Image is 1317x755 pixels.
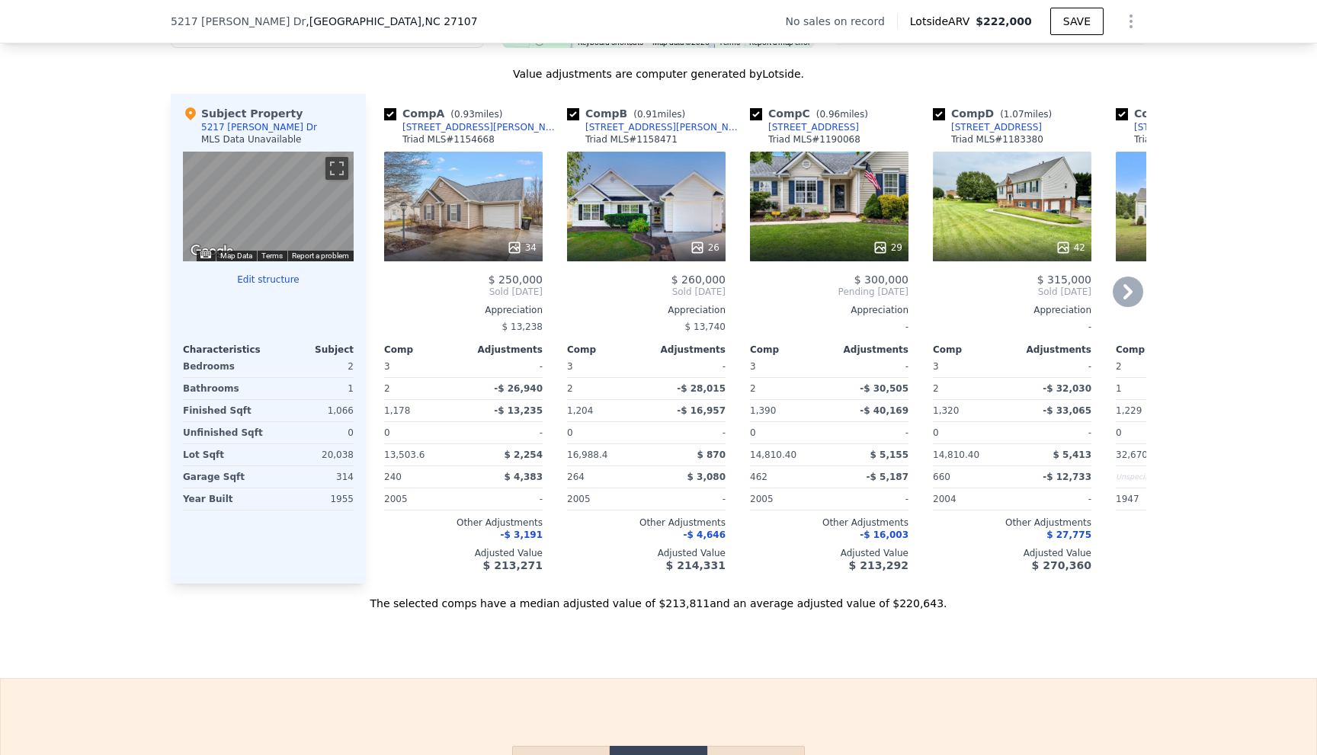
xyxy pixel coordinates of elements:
[421,15,478,27] span: , NC 27107
[1116,304,1274,316] div: Appreciation
[292,251,349,260] a: Report a problem
[685,322,726,332] span: $ 13,740
[384,405,410,416] span: 1,178
[666,559,726,571] span: $ 214,331
[750,405,776,416] span: 1,390
[187,242,237,261] a: Open this area in Google Maps (opens a new window)
[501,529,543,540] span: -$ 3,191
[325,157,348,180] button: Toggle fullscreen view
[201,121,317,133] div: 5217 [PERSON_NAME] Dr
[567,121,744,133] a: [STREET_ADDRESS][PERSON_NAME]
[951,133,1043,146] div: Triad MLS # 1183380
[750,488,826,510] div: 2005
[271,422,354,443] div: 0
[750,316,908,338] div: -
[494,383,543,394] span: -$ 26,940
[819,109,840,120] span: 0.96
[567,472,585,482] span: 264
[306,14,477,29] span: , [GEOGRAPHIC_DATA]
[1050,8,1104,35] button: SAVE
[1116,378,1192,399] div: 1
[183,488,265,510] div: Year Built
[976,15,1032,27] span: $222,000
[567,378,643,399] div: 2
[933,488,1009,510] div: 2004
[183,152,354,261] div: Street View
[832,356,908,377] div: -
[860,383,908,394] span: -$ 30,505
[384,106,508,121] div: Comp A
[171,66,1146,82] div: Value adjustments are computer generated by Lotside .
[933,344,1012,356] div: Comp
[1004,109,1024,120] span: 1.07
[454,109,475,120] span: 0.93
[697,449,726,460] span: $ 870
[183,274,354,286] button: Edit structure
[933,472,950,482] span: 660
[567,405,593,416] span: 1,204
[687,472,726,482] span: $ 3,080
[649,356,726,377] div: -
[832,422,908,443] div: -
[261,251,283,260] a: Terms (opens in new tab)
[829,344,908,356] div: Adjustments
[183,444,265,465] div: Lot Sqft
[1015,488,1091,510] div: -
[750,472,767,482] span: 462
[402,133,495,146] div: Triad MLS # 1154668
[171,584,1146,611] div: The selected comps have a median adjusted value of $213,811 and an average adjusted value of $220...
[384,472,402,482] span: 240
[649,488,726,510] div: -
[466,356,543,377] div: -
[384,286,543,298] span: Sold [DATE]
[933,405,959,416] span: 1,320
[384,427,390,438] span: 0
[1116,121,1293,133] a: [STREET_ADDRESS][PERSON_NAME]
[860,529,908,540] span: -$ 16,003
[183,422,265,443] div: Unfinished Sqft
[690,240,719,255] div: 26
[933,316,1091,338] div: -
[201,133,302,146] div: MLS Data Unavailable
[183,344,268,356] div: Characteristics
[271,466,354,488] div: 314
[183,400,265,421] div: Finished Sqft
[505,449,543,460] span: $ 2,254
[1116,466,1192,488] div: Unspecified
[183,466,265,488] div: Garage Sqft
[1116,547,1274,559] div: Adjusted Value
[627,109,691,120] span: ( miles)
[402,121,561,133] div: [STREET_ADDRESS][PERSON_NAME]
[466,488,543,510] div: -
[567,449,607,460] span: 16,988.4
[677,405,726,416] span: -$ 16,957
[200,251,211,258] button: Keyboard shortcuts
[384,361,390,372] span: 3
[933,449,979,460] span: 14,810.40
[1134,121,1293,133] div: [STREET_ADDRESS][PERSON_NAME]
[384,488,460,510] div: 2005
[268,344,354,356] div: Subject
[183,152,354,261] div: Map
[567,361,573,372] span: 3
[933,547,1091,559] div: Adjusted Value
[750,517,908,529] div: Other Adjustments
[384,344,463,356] div: Comp
[384,449,425,460] span: 13,503.6
[649,422,726,443] div: -
[585,121,744,133] div: [STREET_ADDRESS][PERSON_NAME]
[1032,559,1091,571] span: $ 270,360
[1116,449,1148,460] span: 32,670
[1116,316,1274,338] div: -
[750,121,859,133] a: [STREET_ADDRESS]
[271,444,354,465] div: 20,038
[505,472,543,482] span: $ 4,383
[1053,449,1091,460] span: $ 5,413
[271,378,354,399] div: 1
[567,547,726,559] div: Adjusted Value
[933,427,939,438] span: 0
[768,121,859,133] div: [STREET_ADDRESS]
[567,304,726,316] div: Appreciation
[1116,344,1195,356] div: Comp
[1116,517,1274,529] div: Other Adjustments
